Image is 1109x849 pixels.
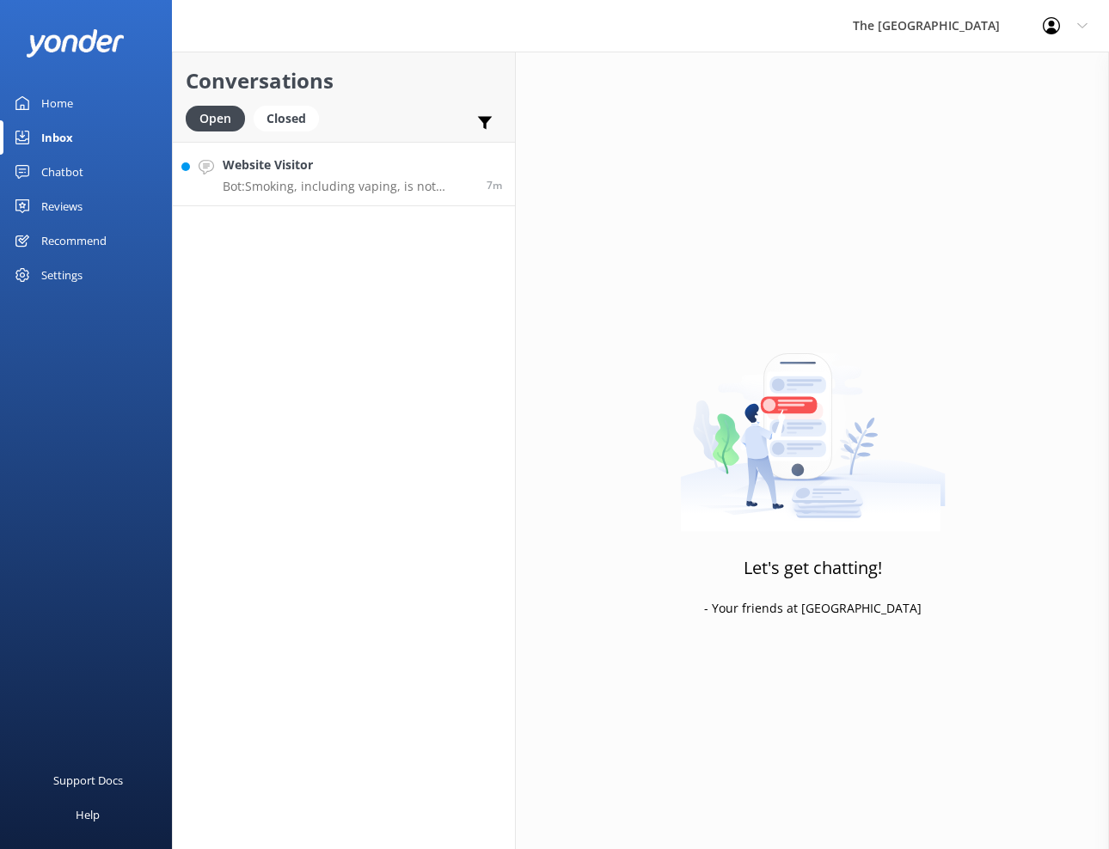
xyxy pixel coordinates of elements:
[41,258,83,292] div: Settings
[704,599,922,618] p: - Your friends at [GEOGRAPHIC_DATA]
[223,156,474,174] h4: Website Visitor
[41,223,107,258] div: Recommend
[487,178,502,192] span: Sep 03 2025 08:07am (UTC -10:00) Pacific/Honolulu
[254,108,328,127] a: Closed
[41,155,83,189] div: Chatbot
[254,106,319,131] div: Closed
[41,120,73,155] div: Inbox
[26,29,125,58] img: yonder-white-logo.png
[186,108,254,127] a: Open
[41,86,73,120] div: Home
[53,763,123,797] div: Support Docs
[744,554,882,582] h3: Let's get chatting!
[41,189,83,223] div: Reviews
[680,317,946,532] img: artwork of a man stealing a conversation from at giant smartphone
[186,64,502,97] h2: Conversations
[173,142,515,206] a: Website VisitorBot:Smoking, including vaping, is not permitted in guestrooms, restaurants, and se...
[76,797,100,832] div: Help
[186,106,245,131] div: Open
[223,179,474,194] p: Bot: Smoking, including vaping, is not permitted in guestrooms, restaurants, and semi-enclosed ar...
